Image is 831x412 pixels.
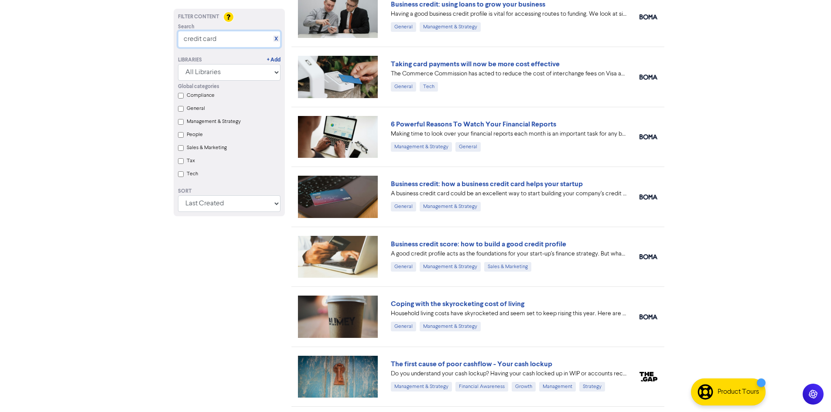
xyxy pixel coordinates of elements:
[391,60,560,68] a: Taking card payments will now be more cost effective
[187,157,195,165] label: Tax
[178,187,280,195] div: Sort
[178,83,280,91] div: Global categories
[267,56,280,64] a: + Add
[187,118,241,126] label: Management & Strategy
[391,360,552,368] a: The first cause of poor cashflow - Your cash lockup
[639,314,657,320] img: boma_accounting
[391,382,452,392] div: Management & Strategy
[639,14,657,20] img: boma
[484,262,531,272] div: Sales & Marketing
[420,202,481,211] div: Management & Strategy
[420,262,481,272] div: Management & Strategy
[639,134,657,140] img: boma_accounting
[391,369,626,378] div: Do you understand your cash lockup? Having your cash locked up in WIP or accounts receivable is a...
[512,382,536,392] div: Growth
[391,69,626,78] div: The Commerce Commission has acted to reduce the cost of interchange fees on Visa and Mastercard p...
[391,249,626,259] div: A good credit profile acts as the foundations for your start-up’s finance strategy. But what can ...
[391,129,626,139] div: Making time to look over your financial reports each month is an important task for any business ...
[639,372,657,381] img: gap_premium
[187,170,198,178] label: Tech
[178,13,280,21] div: Filter Content
[391,10,626,19] div: Having a good business credit profile is vital for accessing routes to funding. We look at six di...
[420,82,438,92] div: Tech
[455,382,508,392] div: Financial Awareness
[187,144,227,152] label: Sales & Marketing
[391,82,416,92] div: General
[455,142,481,152] div: General
[178,56,202,64] div: Libraries
[274,36,278,42] a: X
[420,22,481,32] div: Management & Strategy
[391,309,626,318] div: Household living costs have skyrocketed and seem set to keep rising this year. Here are our 12 to...
[579,382,605,392] div: Strategy
[178,23,195,31] span: Search
[639,254,657,259] img: boma
[391,202,416,211] div: General
[391,189,626,198] div: A business credit card could be an excellent way to start building your company’s credit profile....
[187,105,205,112] label: General
[391,180,583,188] a: Business credit: how a business credit card helps your startup
[391,142,452,152] div: Management & Strategy
[391,262,416,272] div: General
[187,131,203,139] label: People
[391,240,566,249] a: Business credit score: how to build a good credit profile
[722,318,831,412] iframe: Chat Widget
[539,382,576,392] div: Management
[639,75,657,80] img: boma
[391,322,416,331] div: General
[639,194,657,200] img: boma
[391,120,556,129] a: 6 Powerful Reasons To Watch Your Financial Reports
[391,300,524,308] a: Coping with the skyrocketing cost of living
[420,322,481,331] div: Management & Strategy
[187,92,215,99] label: Compliance
[391,22,416,32] div: General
